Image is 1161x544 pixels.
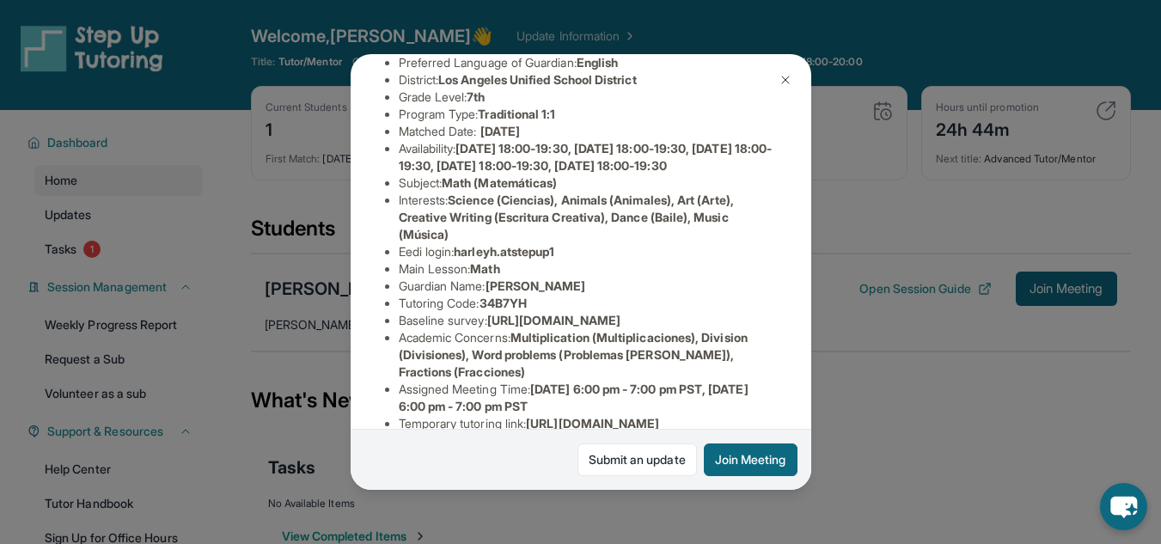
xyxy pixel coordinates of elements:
[399,123,777,140] li: Matched Date:
[442,175,557,190] span: Math (Matemáticas)
[399,193,734,241] span: Science (Ciencias), Animals (Animales), Art (Arte), Creative Writing (Escritura Creativa), Dance ...
[399,382,749,413] span: [DATE] 6:00 pm - 7:00 pm PST, [DATE] 6:00 pm - 7:00 pm PST
[779,73,792,87] img: Close Icon
[454,244,554,259] span: harleyh.atstepup1
[467,89,485,104] span: 7th
[399,295,777,312] li: Tutoring Code :
[1100,483,1147,530] button: chat-button
[399,329,777,381] li: Academic Concerns :
[486,278,586,293] span: [PERSON_NAME]
[399,415,777,432] li: Temporary tutoring link :
[399,260,777,278] li: Main Lesson :
[399,192,777,243] li: Interests :
[399,141,773,173] span: [DATE] 18:00-19:30, [DATE] 18:00-19:30, [DATE] 18:00-19:30, [DATE] 18:00-19:30, [DATE] 18:00-19:30
[478,107,555,121] span: Traditional 1:1
[526,416,659,431] span: [URL][DOMAIN_NAME]
[577,443,697,476] a: Submit an update
[399,174,777,192] li: Subject :
[487,313,620,327] span: [URL][DOMAIN_NAME]
[399,243,777,260] li: Eedi login :
[399,71,777,89] li: District:
[577,55,619,70] span: English
[399,312,777,329] li: Baseline survey :
[470,261,499,276] span: Math
[480,296,527,310] span: 34B7YH
[399,278,777,295] li: Guardian Name :
[438,72,636,87] span: Los Angeles Unified School District
[399,54,777,71] li: Preferred Language of Guardian:
[399,381,777,415] li: Assigned Meeting Time :
[399,330,748,379] span: Multiplication (Multiplicaciones), Division (Divisiones), Word problems (Problemas [PERSON_NAME])...
[480,124,520,138] span: [DATE]
[704,443,797,476] button: Join Meeting
[399,89,777,106] li: Grade Level:
[399,140,777,174] li: Availability:
[399,106,777,123] li: Program Type:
